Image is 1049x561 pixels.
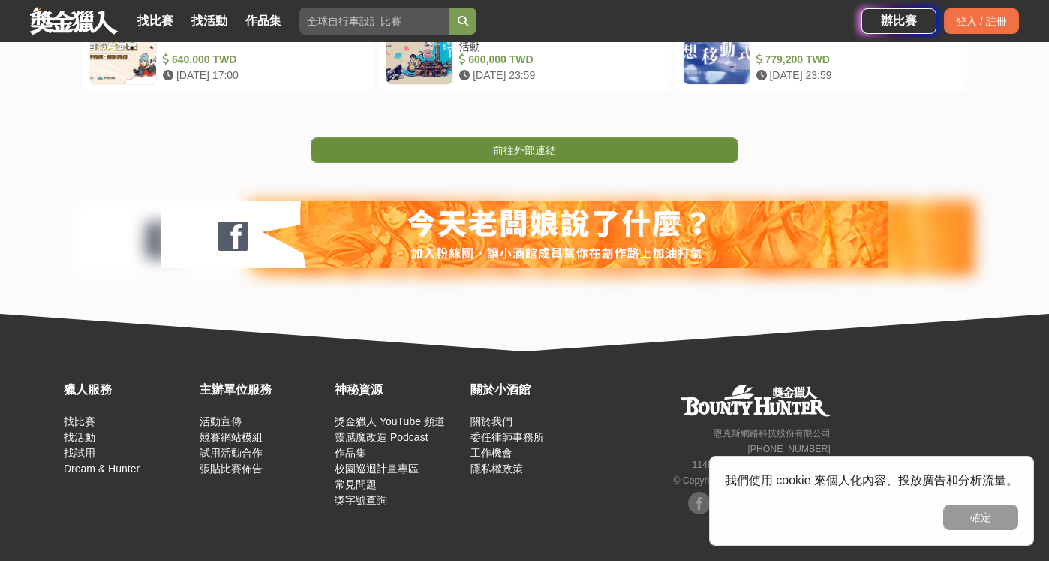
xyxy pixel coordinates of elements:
[459,52,657,68] div: 600,000 TWD
[64,415,95,427] a: 找比賽
[470,463,523,475] a: 隱私權政策
[692,460,830,470] small: 11494 [STREET_ADDRESS] 3 樓
[470,447,512,459] a: 工作機會
[299,8,449,35] input: 全球自行車設計比賽
[756,52,954,68] div: 779,200 TWD
[861,8,936,34] a: 辦比賽
[161,201,888,268] img: 127fc932-0e2d-47dc-a7d9-3a4a18f96856.jpg
[675,10,967,92] a: 2025 SYM 三陽創新設計大賽 779,200 TWD [DATE] 23:59
[131,11,179,32] a: 找比賽
[200,381,328,399] div: 主辦單位服務
[200,463,263,475] a: 張貼比賽佈告
[335,415,445,427] a: 獎金獵人 YouTube 頻道
[82,10,374,92] a: 2025 反詐視界—全國影片競賽 640,000 TWD [DATE] 17:00
[688,492,711,514] img: Facebook
[714,428,831,439] small: 恩克斯網路科技股份有限公司
[200,447,263,459] a: 試用活動合作
[944,8,1019,34] div: 登入 / 註冊
[163,68,360,83] div: [DATE] 17:00
[163,52,360,68] div: 640,000 TWD
[335,447,366,459] a: 作品集
[200,415,242,427] a: 活動宣傳
[470,381,599,399] div: 關於小酒館
[747,444,830,454] small: [PHONE_NUMBER]
[64,381,192,399] div: 獵人服務
[470,431,544,443] a: 委任律師事務所
[64,463,140,475] a: Dream & Hunter
[673,475,830,486] small: © Copyright 2025 . All Rights Reserved.
[335,478,377,490] a: 常見問題
[200,431,263,443] a: 競賽網站模組
[493,144,556,156] span: 前往外部連結
[64,447,95,459] a: 找試用
[470,415,512,427] a: 關於我們
[185,11,233,32] a: 找活動
[335,494,387,506] a: 獎字號查詢
[335,463,419,475] a: 校園巡迴計畫專區
[239,11,287,32] a: 作品集
[459,68,657,83] div: [DATE] 23:59
[756,68,954,83] div: [DATE] 23:59
[378,10,670,92] a: 第6屆「彰化百工百味~影片創作獎徵選」活動 600,000 TWD [DATE] 23:59
[725,474,1018,487] span: 我們使用 cookie 來個人化內容、投放廣告和分析流量。
[311,137,738,163] a: 前往外部連結
[943,505,1018,530] button: 確定
[335,381,463,399] div: 神秘資源
[64,431,95,443] a: 找活動
[335,431,428,443] a: 靈感魔改造 Podcast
